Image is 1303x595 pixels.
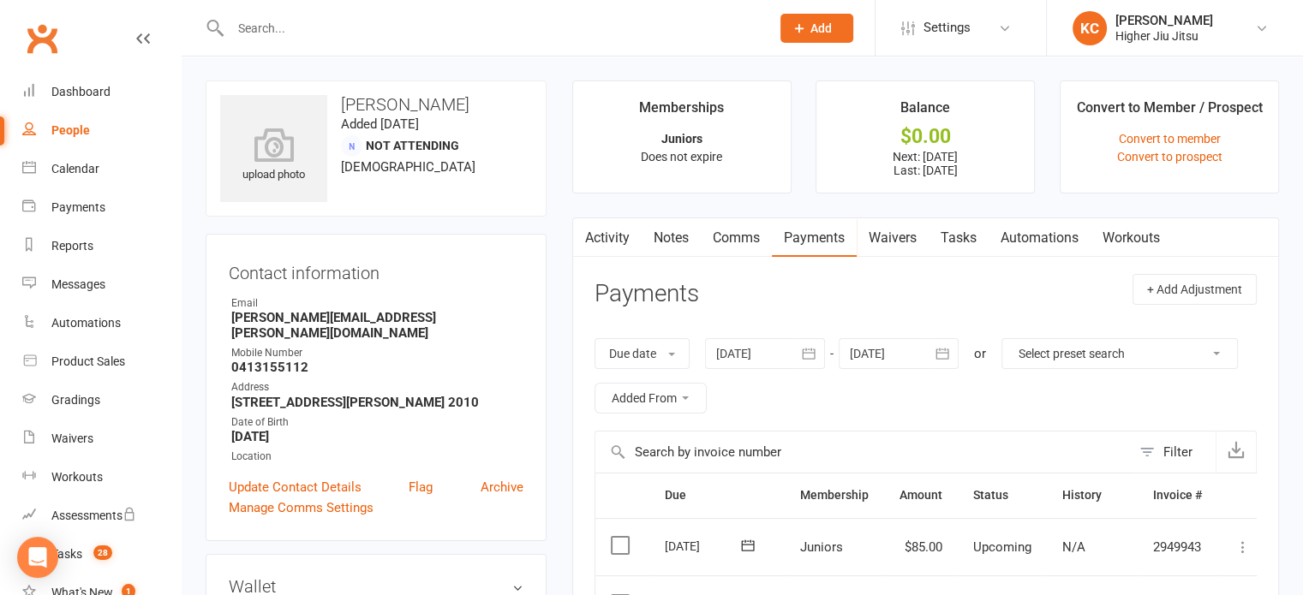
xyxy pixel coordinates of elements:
[231,449,523,465] div: Location
[857,218,929,258] a: Waivers
[22,150,181,188] a: Calendar
[220,95,532,114] h3: [PERSON_NAME]
[1119,132,1221,146] a: Convert to member
[341,116,419,132] time: Added [DATE]
[231,295,523,312] div: Email
[409,477,433,497] a: Flag
[989,218,1091,258] a: Automations
[641,150,722,164] span: Does not expire
[884,473,958,517] th: Amount
[22,265,181,304] a: Messages
[22,227,181,265] a: Reports
[51,316,121,330] div: Automations
[231,395,523,410] strong: [STREET_ADDRESS][PERSON_NAME] 2010
[229,497,374,518] a: Manage Comms Settings
[51,277,105,291] div: Messages
[665,533,744,559] div: [DATE]
[1062,539,1085,555] span: N/A
[595,431,1131,473] input: Search by invoice number
[51,547,82,561] div: Tasks
[1117,150,1222,164] a: Convert to prospect
[481,477,523,497] a: Archive
[973,539,1031,555] span: Upcoming
[923,9,971,47] span: Settings
[701,218,772,258] a: Comms
[832,150,1019,177] p: Next: [DATE] Last: [DATE]
[1163,442,1192,462] div: Filter
[1047,473,1138,517] th: History
[649,473,785,517] th: Due
[1138,473,1217,517] th: Invoice #
[639,97,724,128] div: Memberships
[595,338,690,369] button: Due date
[1091,218,1172,258] a: Workouts
[1073,11,1107,45] div: KC
[884,518,958,576] td: $85.00
[225,16,758,40] input: Search...
[810,21,832,35] span: Add
[229,257,523,283] h3: Contact information
[22,188,181,227] a: Payments
[573,218,642,258] a: Activity
[22,111,181,150] a: People
[51,431,93,445] div: Waivers
[229,477,362,497] a: Update Contact Details
[17,537,58,578] div: Open Intercom Messenger
[231,360,523,375] strong: 0413155112
[832,128,1019,146] div: $0.00
[51,239,93,253] div: Reports
[231,345,523,361] div: Mobile Number
[800,539,843,555] span: Juniors
[51,393,100,407] div: Gradings
[1115,28,1213,44] div: Higher Jiu Jitsu
[22,419,181,458] a: Waivers
[785,473,884,517] th: Membership
[1133,274,1257,305] button: + Add Adjustment
[22,304,181,342] a: Automations
[21,17,63,60] a: Clubworx
[22,381,181,419] a: Gradings
[51,509,136,522] div: Assessments
[1131,431,1216,473] button: Filter
[51,123,90,137] div: People
[231,429,523,444] strong: [DATE]
[341,159,475,175] span: [DEMOGRAPHIC_DATA]
[231,379,523,396] div: Address
[22,73,181,111] a: Dashboard
[1115,13,1213,28] div: [PERSON_NAME]
[780,14,853,43] button: Add
[366,139,459,152] span: Not Attending
[220,128,327,184] div: upload photo
[772,218,857,258] a: Payments
[93,545,112,560] span: 28
[974,343,986,364] div: or
[958,473,1047,517] th: Status
[595,281,699,307] h3: Payments
[1138,518,1217,576] td: 2949943
[51,162,99,176] div: Calendar
[929,218,989,258] a: Tasks
[51,85,111,98] div: Dashboard
[51,200,105,214] div: Payments
[642,218,701,258] a: Notes
[51,354,125,368] div: Product Sales
[22,342,181,381] a: Product Sales
[231,414,523,431] div: Date of Birth
[22,497,181,535] a: Assessments
[1077,97,1263,128] div: Convert to Member / Prospect
[595,383,707,414] button: Added From
[231,310,523,341] strong: [PERSON_NAME][EMAIL_ADDRESS][PERSON_NAME][DOMAIN_NAME]
[51,470,103,484] div: Workouts
[22,458,181,497] a: Workouts
[22,535,181,574] a: Tasks 28
[900,97,950,128] div: Balance
[661,132,702,146] strong: Juniors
